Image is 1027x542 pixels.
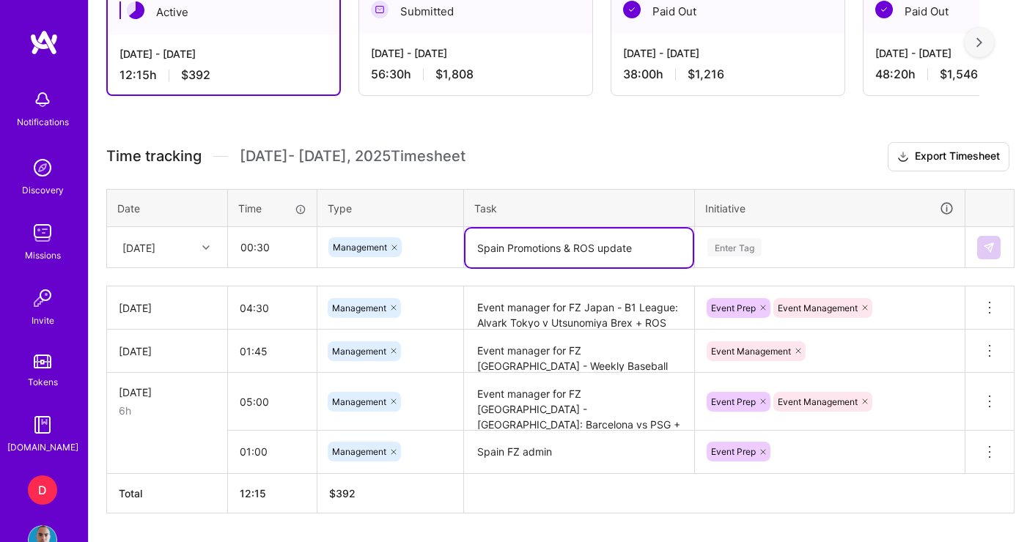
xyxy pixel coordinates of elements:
span: Management [332,302,386,313]
div: 56:30 h [371,67,581,82]
img: Active [127,1,144,19]
span: $392 [181,67,210,83]
img: Invite [28,283,57,313]
img: tokens [34,354,51,368]
i: icon Chevron [202,244,210,251]
a: D [24,475,61,505]
input: HH:MM [229,228,316,267]
div: [DATE] - [DATE] [119,46,328,62]
span: Event Prep [711,446,756,457]
th: 12:15 [228,473,317,513]
div: [DOMAIN_NAME] [7,439,78,455]
span: $1,546 [940,67,978,82]
input: HH:MM [228,432,317,471]
span: Management [333,242,387,253]
span: $ 392 [329,487,356,500]
div: 38:00 h [623,67,833,82]
th: Task [464,189,695,227]
input: HH:MM [228,332,317,371]
span: Event Prep [711,302,756,313]
div: [DATE] [119,300,216,316]
i: icon Download [897,149,909,165]
span: Event Management [711,346,791,357]
div: Time [238,201,306,216]
div: [DATE] [119,385,216,400]
span: Event Management [778,302,858,313]
img: guide book [28,410,57,439]
textarea: Event manager for FZ Japan - B1 League: Alvark Tokyo v Utsunomiya Brex + ROS prep [465,288,693,328]
th: Date [107,189,228,227]
span: Management [332,446,386,457]
img: logo [29,29,59,56]
textarea: Event manager for FZ [GEOGRAPHIC_DATA] - [GEOGRAPHIC_DATA]: Barcelona vs PSG + ROS prep [465,374,693,429]
div: Discovery [22,182,64,198]
textarea: Event manager for FZ [GEOGRAPHIC_DATA] - Weekly Baseball Guide [465,331,693,371]
img: Paid Out [875,1,893,18]
div: Notifications [17,114,69,130]
div: [DATE] - [DATE] [371,45,581,61]
div: Tokens [28,374,58,390]
th: Total [107,473,228,513]
span: Management [332,396,386,407]
input: HH:MM [228,289,317,327]
div: D [28,475,57,505]
div: 6h [119,403,216,418]
div: Invite [32,313,54,328]
span: $1,216 [688,67,724,82]
img: bell [28,85,57,114]
div: [DATE] - [DATE] [623,45,833,61]
img: teamwork [28,218,57,248]
span: $1,808 [435,67,474,82]
img: discovery [28,153,57,182]
span: Event Prep [711,396,756,407]
span: Time tracking [106,147,202,166]
div: Initiative [705,200,954,217]
div: [DATE] [119,344,216,359]
input: HH:MM [228,382,317,421]
div: [DATE] [122,240,155,255]
img: Paid Out [623,1,641,18]
img: right [976,37,982,48]
div: 12:15 h [119,67,328,83]
img: Submit [983,242,995,253]
span: [DATE] - [DATE] , 2025 Timesheet [240,147,465,166]
span: Management [332,346,386,357]
div: Missions [25,248,61,263]
img: Submitted [371,1,389,18]
div: Enter Tag [707,236,762,259]
button: Export Timesheet [888,142,1009,171]
th: Type [317,189,464,227]
span: Event Management [778,396,858,407]
textarea: Spain Promotions & ROS update [465,229,693,267]
textarea: Spain FZ admin [465,432,693,472]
